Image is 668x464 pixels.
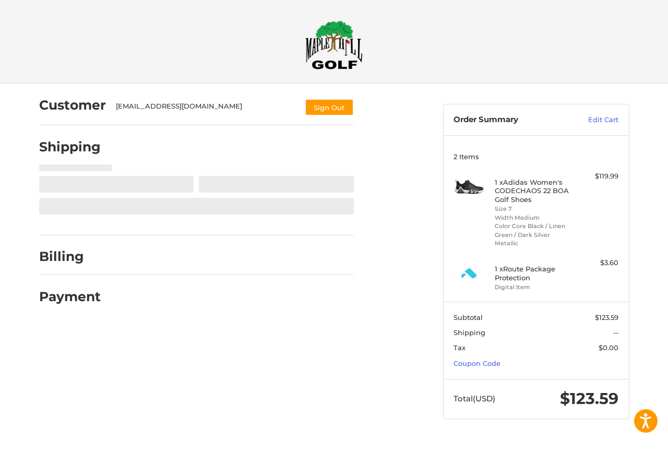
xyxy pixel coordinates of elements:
[39,248,100,265] h2: Billing
[454,394,495,403] span: Total (USD)
[560,389,618,408] span: $123.59
[39,289,101,305] h2: Payment
[495,265,575,282] h4: 1 x Route Package Protection
[495,222,575,248] li: Color Core Black / Linen Green / Dark Silver Metallic
[599,343,618,352] span: $0.00
[495,178,575,204] h4: 1 x Adidas Women's CODECHAOS 22 BOA Golf Shoes
[577,258,618,268] div: $3.60
[577,171,618,182] div: $119.99
[495,283,575,292] li: Digital Item
[454,328,485,337] span: Shipping
[566,115,618,125] a: Edit Cart
[595,313,618,322] span: $123.59
[305,20,363,69] img: Maple Hill Golf
[454,152,618,161] h3: 2 Items
[39,97,106,113] h2: Customer
[305,99,354,116] button: Sign Out
[39,139,101,155] h2: Shipping
[613,328,618,337] span: --
[454,343,466,352] span: Tax
[495,213,575,222] li: Width Medium
[116,101,294,116] div: [EMAIL_ADDRESS][DOMAIN_NAME]
[495,205,575,213] li: Size 7
[454,313,483,322] span: Subtotal
[454,115,566,125] h3: Order Summary
[454,359,500,367] a: Coupon Code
